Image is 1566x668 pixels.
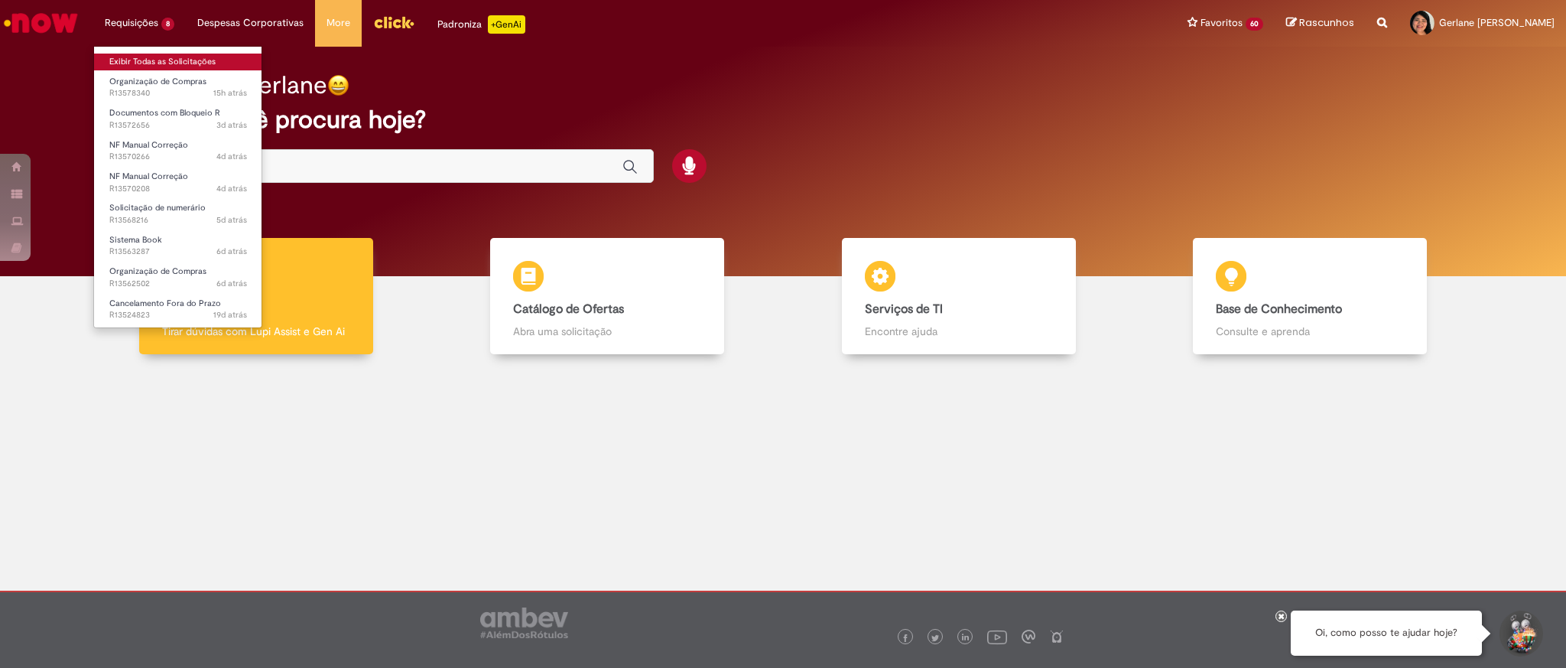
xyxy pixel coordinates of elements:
span: Gerlane [PERSON_NAME] [1439,16,1555,29]
span: Organização de Compras [109,266,206,277]
a: Rascunhos [1286,16,1354,31]
span: Solicitação de numerário [109,202,206,213]
img: logo_footer_ambev_rotulo_gray.png [480,608,568,638]
a: Aberto R13578340 : Organização de Compras [94,73,262,102]
b: Base de Conhecimento [1216,301,1342,317]
ul: Requisições [93,46,262,328]
span: R13562502 [109,278,247,290]
span: 5d atrás [216,214,247,226]
a: Aberto R13562502 : Organização de Compras [94,263,262,292]
img: logo_footer_facebook.png [902,634,909,642]
span: 3d atrás [216,119,247,131]
span: 4d atrás [216,151,247,162]
a: Aberto R13563287 : Sistema Book [94,232,262,260]
div: Padroniza [437,15,525,34]
time: 29/09/2025 16:53:00 [213,87,247,99]
span: 19d atrás [213,309,247,321]
span: Despesas Corporativas [197,15,304,31]
a: Aberto R13524823 : Cancelamento Fora do Prazo [94,295,262,324]
a: Exibir Todas as Solicitações [94,54,262,70]
span: Documentos com Bloqueio R [109,107,220,119]
span: Rascunhos [1299,15,1354,30]
p: Consulte e aprenda [1216,324,1404,339]
span: 60 [1246,18,1263,31]
img: ServiceNow [2,8,80,38]
time: 27/09/2025 08:47:21 [216,119,247,131]
h2: O que você procura hoje? [138,106,1429,133]
img: logo_footer_twitter.png [931,634,939,642]
span: 15h atrás [213,87,247,99]
span: 6d atrás [216,278,247,289]
span: R13524823 [109,309,247,321]
time: 11/09/2025 17:46:01 [213,309,247,321]
img: click_logo_yellow_360x200.png [373,11,414,34]
a: Tirar dúvidas Tirar dúvidas com Lupi Assist e Gen Ai [80,238,432,355]
p: Encontre ajuda [865,324,1053,339]
span: More [327,15,350,31]
a: Aberto R13570208 : NF Manual Correção [94,168,262,197]
a: Catálogo de Ofertas Abra uma solicitação [432,238,784,355]
b: Serviços de TI [865,301,943,317]
a: Base de Conhecimento Consulte e aprenda [1135,238,1486,355]
p: Abra uma solicitação [513,324,701,339]
time: 26/09/2025 11:52:04 [216,151,247,162]
p: +GenAi [488,15,525,34]
span: R13570266 [109,151,247,163]
button: Iniciar Conversa de Suporte [1497,611,1543,657]
a: Aberto R13572656 : Documentos com Bloqueio R [94,105,262,133]
img: logo_footer_naosei.png [1050,630,1064,644]
span: 8 [161,18,174,31]
span: NF Manual Correção [109,139,188,151]
time: 24/09/2025 11:25:26 [216,278,247,289]
a: Serviços de TI Encontre ajuda [783,238,1135,355]
span: 4d atrás [216,183,247,194]
time: 26/09/2025 11:44:42 [216,183,247,194]
span: Sistema Book [109,234,162,246]
span: NF Manual Correção [109,171,188,182]
time: 25/09/2025 17:24:20 [216,214,247,226]
span: Requisições [105,15,158,31]
span: R13563287 [109,246,247,258]
time: 24/09/2025 14:29:54 [216,246,247,257]
b: Catálogo de Ofertas [513,301,624,317]
span: Favoritos [1200,15,1243,31]
p: Tirar dúvidas com Lupi Assist e Gen Ai [162,324,350,339]
span: R13570208 [109,183,247,195]
img: logo_footer_youtube.png [987,627,1007,647]
span: R13578340 [109,87,247,99]
img: happy-face.png [327,74,349,96]
span: Cancelamento Fora do Prazo [109,298,221,309]
img: logo_footer_linkedin.png [962,634,970,643]
a: Aberto R13570266 : NF Manual Correção [94,137,262,165]
img: logo_footer_workplace.png [1022,630,1035,644]
a: Aberto R13568216 : Solicitação de numerário [94,200,262,228]
span: R13568216 [109,214,247,226]
div: Oi, como posso te ajudar hoje? [1291,611,1482,656]
span: Organização de Compras [109,76,206,87]
span: 6d atrás [216,246,247,257]
span: R13572656 [109,119,247,132]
